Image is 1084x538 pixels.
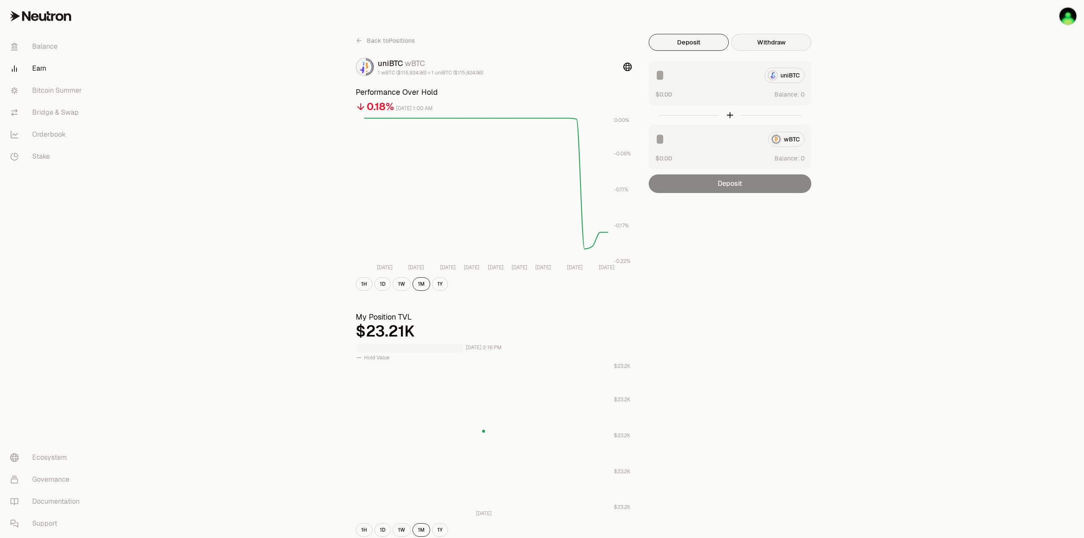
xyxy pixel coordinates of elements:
[614,363,630,370] tspan: $23.2K
[356,86,632,98] h3: Performance Over Hold
[3,124,91,146] a: Orderbook
[3,36,91,58] a: Balance
[432,277,448,291] button: 1Y
[374,277,391,291] button: 1D
[649,34,729,51] button: Deposit
[356,323,632,340] div: $23.21K
[655,90,672,99] button: $0.00
[1059,8,1076,25] img: Crypto
[488,264,503,271] tspan: [DATE]
[614,222,629,229] tspan: -0.17%
[774,90,799,99] span: Balance:
[393,277,411,291] button: 1W
[374,523,391,537] button: 1D
[3,491,91,513] a: Documentation
[3,447,91,469] a: Ecosystem
[393,523,411,537] button: 1W
[356,34,415,47] a: Back toPositions
[535,264,551,271] tspan: [DATE]
[378,58,483,69] div: uniBTC
[774,154,799,163] span: Balance:
[464,264,479,271] tspan: [DATE]
[614,150,631,157] tspan: -0.06%
[614,468,630,475] tspan: $23.2K
[357,58,364,75] img: uniBTC Logo
[614,504,630,510] tspan: $23.2K
[432,523,448,537] button: 1Y
[655,154,672,163] button: $0.00
[599,264,614,271] tspan: [DATE]
[356,523,373,537] button: 1H
[356,277,373,291] button: 1H
[466,343,502,353] div: [DATE] 2:16 PM
[3,146,91,168] a: Stake
[3,102,91,124] a: Bridge & Swap
[367,100,394,113] div: 0.18%
[614,117,629,124] tspan: 0.00%
[364,354,390,361] span: Hold Value
[476,510,492,517] tspan: [DATE]
[614,186,628,193] tspan: -0.11%
[731,34,811,51] button: Withdraw
[378,69,483,76] div: 1 wBTC ($115,924.96) = 1 uniBTC ($115,924.96)
[440,264,456,271] tspan: [DATE]
[614,258,630,265] tspan: -0.22%
[412,277,430,291] button: 1M
[567,264,583,271] tspan: [DATE]
[396,104,433,113] div: [DATE] 1:00 AM
[366,58,373,75] img: wBTC Logo
[3,80,91,102] a: Bitcoin Summer
[3,469,91,491] a: Governance
[367,36,415,45] span: Back to Positions
[512,264,527,271] tspan: [DATE]
[3,58,91,80] a: Earn
[3,513,91,535] a: Support
[377,264,393,271] tspan: [DATE]
[412,523,430,537] button: 1M
[356,311,632,323] h3: My Position TVL
[408,264,424,271] tspan: [DATE]
[614,396,630,403] tspan: $23.2K
[614,432,630,439] tspan: $23.2K
[405,58,425,68] span: wBTC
